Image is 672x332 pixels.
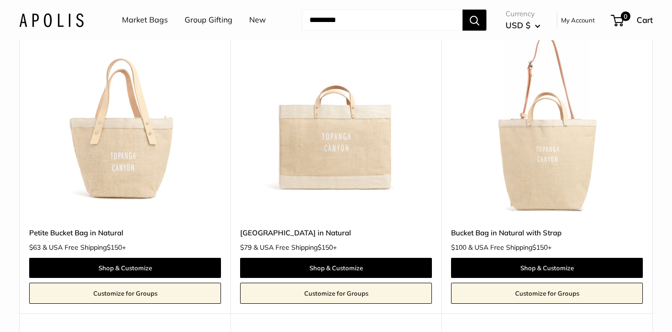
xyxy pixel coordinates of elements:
a: Bucket Bag in Natural with StrapBucket Bag in Natural with Strap [451,26,643,218]
a: Customize for Groups [29,283,221,304]
span: 0 [621,11,630,21]
img: Petite Bucket Bag in Natural [29,26,221,218]
span: Currency [506,7,540,21]
img: Apolis [19,13,84,27]
a: Petite Bucket Bag in NaturalPetite Bucket Bag in Natural [29,26,221,218]
span: $79 [240,243,252,252]
a: East West Market Bag in NaturalEast West Market Bag in Natural [240,26,432,218]
a: 0 Cart [612,12,653,28]
span: USD $ [506,20,530,30]
span: Cart [637,15,653,25]
a: My Account [561,14,595,26]
img: East West Market Bag in Natural [240,26,432,218]
a: Shop & Customize [29,258,221,278]
a: Shop & Customize [240,258,432,278]
a: Customize for Groups [451,283,643,304]
a: Petite Bucket Bag in Natural [29,227,221,238]
span: $150 [532,243,548,252]
span: & USA Free Shipping + [468,244,551,251]
span: $150 [107,243,122,252]
a: Group Gifting [185,13,232,27]
img: Bucket Bag in Natural with Strap [451,26,643,218]
a: Market Bags [122,13,168,27]
span: $63 [29,243,41,252]
a: New [249,13,266,27]
a: [GEOGRAPHIC_DATA] in Natural [240,227,432,238]
button: USD $ [506,18,540,33]
a: Customize for Groups [240,283,432,304]
input: Search... [302,10,463,31]
span: & USA Free Shipping + [253,244,337,251]
a: Shop & Customize [451,258,643,278]
span: & USA Free Shipping + [43,244,126,251]
button: Search [463,10,486,31]
span: $100 [451,243,466,252]
span: $150 [318,243,333,252]
a: Bucket Bag in Natural with Strap [451,227,643,238]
